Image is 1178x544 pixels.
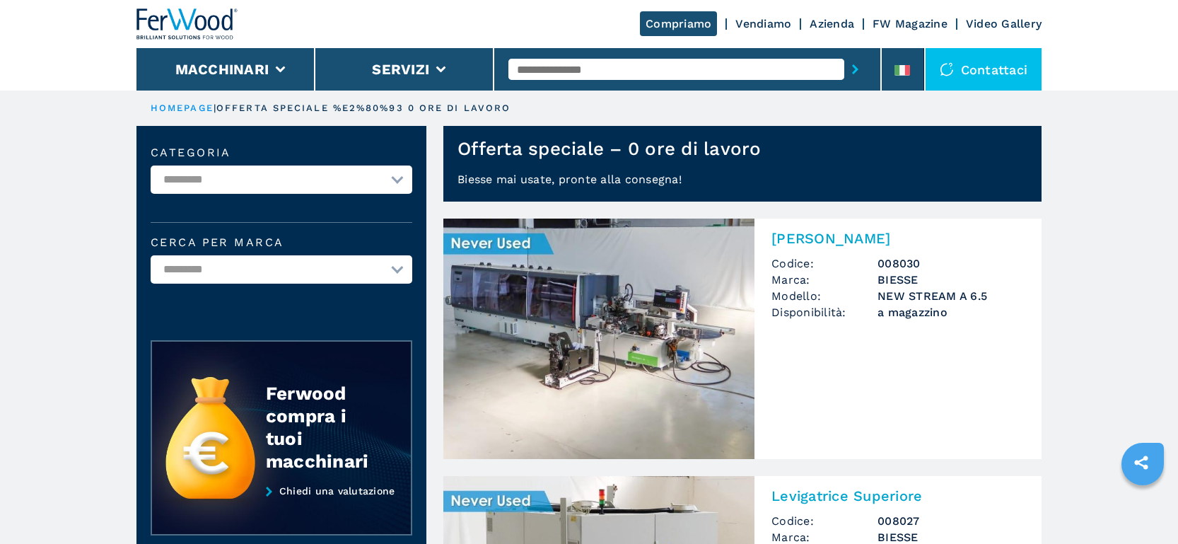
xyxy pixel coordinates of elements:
span: Disponibilità: [771,304,877,320]
a: Bordatrice Singola BIESSE NEW STREAM A 6.5[PERSON_NAME]Codice:008030Marca:BIESSEModello:NEW STREA... [443,219,1042,459]
a: Video Gallery [966,17,1042,30]
a: Azienda [810,17,854,30]
h3: Levigatrice Superiore [771,487,1025,504]
a: FW Magazine [873,17,947,30]
span: Marca: [771,272,877,288]
img: Bordatrice Singola BIESSE NEW STREAM A 6.5 [443,219,754,459]
a: sharethis [1124,445,1159,480]
span: Codice: [771,255,877,272]
h3: 008027 [877,513,1025,529]
h3: [PERSON_NAME] [771,230,1025,247]
span: Codice: [771,513,877,529]
iframe: Chat [1118,480,1167,533]
img: Ferwood [136,8,238,40]
div: Ferwood compra i tuoi macchinari [266,382,383,473]
span: Biesse mai usate, pronte alla consegna! [457,173,682,186]
h3: 008030 [877,255,1025,272]
p: offerta speciale %E2%80%93 0 ore di lavoro [216,102,511,115]
a: HOMEPAGE [151,103,214,113]
h3: NEW STREAM A 6.5 [877,288,1025,304]
span: a magazzino [877,304,1025,320]
h1: Offerta speciale – 0 ore di lavoro [457,137,762,160]
button: Servizi [372,61,429,78]
span: Modello: [771,288,877,304]
div: Contattaci [926,48,1042,91]
a: Compriamo [640,11,717,36]
span: | [214,103,216,113]
img: Contattaci [940,62,954,76]
a: Vendiamo [735,17,791,30]
a: Chiedi una valutazione [151,485,412,536]
label: Categoria [151,147,412,158]
button: Macchinari [175,61,269,78]
label: Cerca per marca [151,237,412,248]
button: submit-button [844,53,866,86]
h3: BIESSE [877,272,1025,288]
